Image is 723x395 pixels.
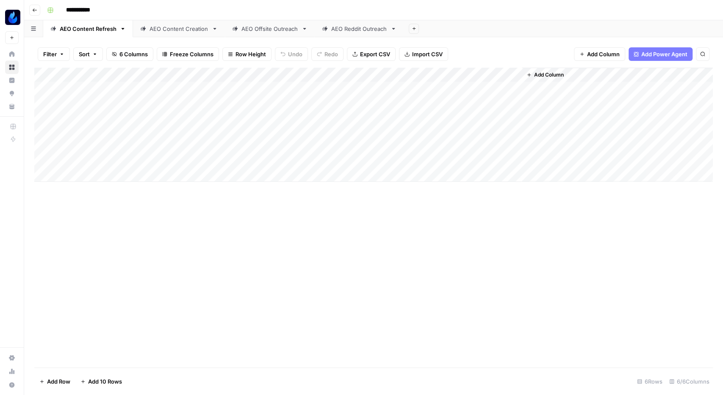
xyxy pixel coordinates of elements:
[43,50,57,58] span: Filter
[412,50,443,58] span: Import CSV
[360,50,390,58] span: Export CSV
[225,20,315,37] a: AEO Offsite Outreach
[133,20,225,37] a: AEO Content Creation
[119,50,148,58] span: 6 Columns
[275,47,308,61] button: Undo
[106,47,153,61] button: 6 Columns
[75,375,127,388] button: Add 10 Rows
[235,50,266,58] span: Row Height
[315,20,404,37] a: AEO Reddit Outreach
[634,375,666,388] div: 6 Rows
[5,87,19,100] a: Opportunities
[157,47,219,61] button: Freeze Columns
[311,47,343,61] button: Redo
[5,10,20,25] img: AgentFire Content Logo
[79,50,90,58] span: Sort
[5,74,19,87] a: Insights
[5,7,19,28] button: Workspace: AgentFire Content
[43,20,133,37] a: AEO Content Refresh
[587,50,620,58] span: Add Column
[574,47,625,61] button: Add Column
[5,47,19,61] a: Home
[170,50,213,58] span: Freeze Columns
[641,50,687,58] span: Add Power Agent
[399,47,448,61] button: Import CSV
[88,377,122,386] span: Add 10 Rows
[5,60,19,74] a: Browse
[324,50,338,58] span: Redo
[222,47,271,61] button: Row Height
[523,69,567,80] button: Add Column
[288,50,302,58] span: Undo
[5,365,19,378] a: Usage
[5,351,19,365] a: Settings
[34,375,75,388] button: Add Row
[47,377,70,386] span: Add Row
[241,25,298,33] div: AEO Offsite Outreach
[5,100,19,113] a: Your Data
[534,71,564,79] span: Add Column
[347,47,396,61] button: Export CSV
[629,47,693,61] button: Add Power Agent
[38,47,70,61] button: Filter
[331,25,387,33] div: AEO Reddit Outreach
[73,47,103,61] button: Sort
[5,378,19,392] button: Help + Support
[666,375,713,388] div: 6/6 Columns
[60,25,116,33] div: AEO Content Refresh
[150,25,208,33] div: AEO Content Creation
